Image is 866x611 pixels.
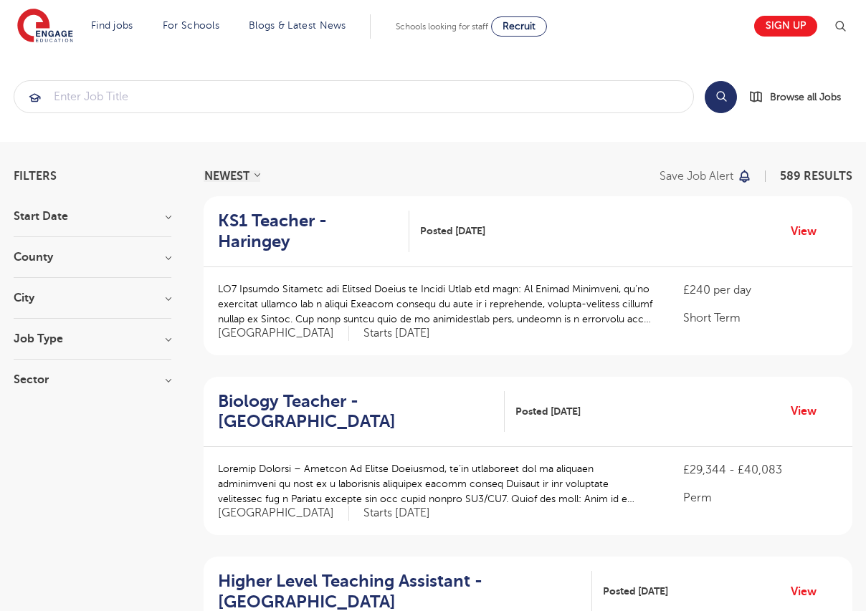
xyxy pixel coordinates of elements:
[91,20,133,31] a: Find jobs
[14,251,171,263] h3: County
[218,211,409,252] a: KS1 Teacher - Haringey
[218,391,505,433] a: Biology Teacher - [GEOGRAPHIC_DATA]
[218,211,398,252] h2: KS1 Teacher - Haringey
[683,461,838,478] p: £29,344 - £40,083
[660,170,733,182] p: Save job alert
[163,20,219,31] a: For Schools
[791,402,827,420] a: View
[660,170,752,182] button: Save job alert
[791,582,827,601] a: View
[218,461,655,506] p: Loremip Dolorsi – Ametcon Ad Elitse Doeiusmod, te’in utlaboreet dol ma aliquaen adminimveni qu no...
[683,282,838,299] p: £240 per day
[249,20,346,31] a: Blogs & Latest News
[14,170,57,182] span: Filters
[218,391,493,433] h2: Biology Teacher - [GEOGRAPHIC_DATA]
[14,333,171,345] h3: Job Type
[603,584,668,599] span: Posted [DATE]
[14,374,171,385] h3: Sector
[363,326,430,341] p: Starts [DATE]
[748,89,852,105] a: Browse all Jobs
[218,506,349,521] span: [GEOGRAPHIC_DATA]
[14,80,694,113] div: Submit
[396,21,488,32] span: Schools looking for staff
[14,211,171,222] h3: Start Date
[683,489,838,506] p: Perm
[770,89,841,105] span: Browse all Jobs
[503,21,536,32] span: Recruit
[420,223,485,239] span: Posted [DATE]
[491,16,547,37] a: Recruit
[515,404,581,419] span: Posted [DATE]
[14,292,171,304] h3: City
[363,506,430,521] p: Starts [DATE]
[791,222,827,241] a: View
[14,81,693,112] input: Submit
[218,326,349,341] span: [GEOGRAPHIC_DATA]
[17,9,73,44] img: Engage Education
[218,282,655,327] p: LO7 Ipsumdo Sitametc adi Elitsed Doeius te Incidi Utlab etd magn: Al Enimad Minimveni, qu’no exer...
[683,309,838,327] p: Short Term
[705,81,737,113] button: Search
[780,170,852,183] span: 589 RESULTS
[754,16,817,37] a: Sign up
